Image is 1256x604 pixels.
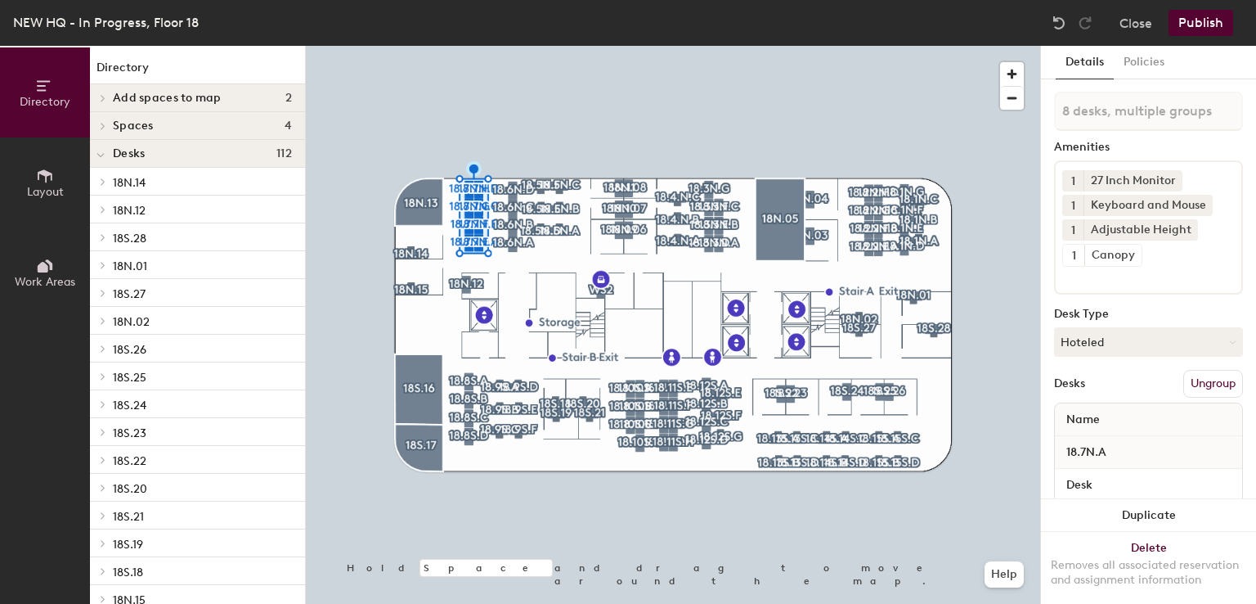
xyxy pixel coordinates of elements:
[13,12,199,33] div: NEW HQ - In Progress, Floor 18
[113,538,143,552] span: 18S.19
[113,566,143,579] span: 18S.18
[1063,245,1084,266] button: 1
[285,119,292,133] span: 4
[1077,15,1093,31] img: Redo
[113,315,150,329] span: 18N.02
[1056,46,1114,79] button: Details
[1062,195,1083,216] button: 1
[113,426,146,440] span: 18S.23
[113,176,146,190] span: 18N.14
[113,119,154,133] span: Spaces
[1119,10,1152,36] button: Close
[1072,247,1076,264] span: 1
[1058,474,1239,497] input: Unnamed desk
[1083,219,1198,241] div: Adjustable Height
[113,371,146,385] span: 18S.25
[1169,10,1233,36] button: Publish
[1083,195,1213,216] div: Keyboard and Mouse
[1058,405,1108,435] span: Name
[113,259,147,273] span: 18N.01
[113,147,145,160] span: Desks
[1071,173,1075,190] span: 1
[1062,219,1083,241] button: 1
[985,561,1024,588] button: Help
[1071,197,1075,214] span: 1
[1041,532,1256,604] button: DeleteRemoves all associated reservation and assignment information
[15,275,75,289] span: Work Areas
[113,287,146,301] span: 18S.27
[113,232,146,246] span: 18S.28
[113,510,144,524] span: 18S.21
[1054,327,1243,357] button: Hoteled
[1054,377,1085,390] div: Desks
[20,95,70,109] span: Directory
[1054,141,1243,154] div: Amenities
[1051,558,1246,588] div: Removes all associated reservation and assignment information
[1084,245,1142,266] div: Canopy
[1054,308,1243,321] div: Desk Type
[1051,15,1067,31] img: Undo
[113,482,147,496] span: 18S.20
[1058,438,1115,467] span: 18.7N.A
[113,454,146,468] span: 18S.22
[285,92,292,105] span: 2
[90,59,305,84] h1: Directory
[113,204,146,218] span: 18N.12
[1083,170,1182,192] div: 27 Inch Monitor
[1114,46,1174,79] button: Policies
[113,399,146,412] span: 18S.24
[113,343,146,357] span: 18S.26
[276,147,292,160] span: 112
[1183,370,1243,398] button: Ungroup
[113,92,222,105] span: Add spaces to map
[27,185,64,199] span: Layout
[1062,170,1083,192] button: 1
[1071,222,1075,239] span: 1
[1041,499,1256,532] button: Duplicate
